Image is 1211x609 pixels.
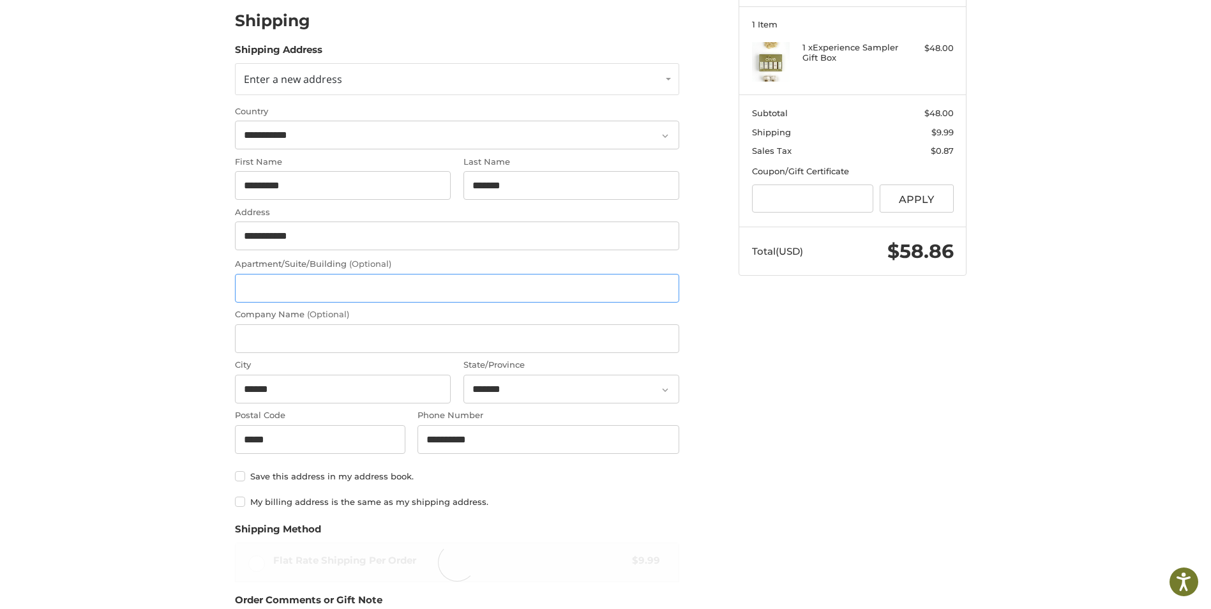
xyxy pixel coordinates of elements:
[307,309,349,319] small: (Optional)
[18,19,144,29] p: We're away right now. Please check back later!
[235,11,310,31] h2: Shipping
[752,245,803,257] span: Total (USD)
[752,127,791,137] span: Shipping
[880,184,954,213] button: Apply
[752,146,792,156] span: Sales Tax
[235,359,451,372] label: City
[235,522,321,543] legend: Shipping Method
[752,108,788,118] span: Subtotal
[235,308,679,321] label: Company Name
[931,146,954,156] span: $0.87
[235,497,679,507] label: My billing address is the same as my shipping address.
[349,259,391,269] small: (Optional)
[463,359,679,372] label: State/Province
[147,17,162,32] button: Open LiveChat chat widget
[235,43,322,63] legend: Shipping Address
[903,42,954,55] div: $48.00
[752,184,874,213] input: Gift Certificate or Coupon Code
[235,156,451,169] label: First Name
[235,105,679,118] label: Country
[802,42,900,63] h4: 1 x Experience Sampler Gift Box
[235,206,679,219] label: Address
[924,108,954,118] span: $48.00
[235,471,679,481] label: Save this address in my address book.
[887,239,954,263] span: $58.86
[931,127,954,137] span: $9.99
[235,409,405,422] label: Postal Code
[752,165,954,178] div: Coupon/Gift Certificate
[244,72,342,86] span: Enter a new address
[417,409,679,422] label: Phone Number
[235,258,679,271] label: Apartment/Suite/Building
[752,19,954,29] h3: 1 Item
[235,63,679,95] a: Enter or select a different address
[463,156,679,169] label: Last Name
